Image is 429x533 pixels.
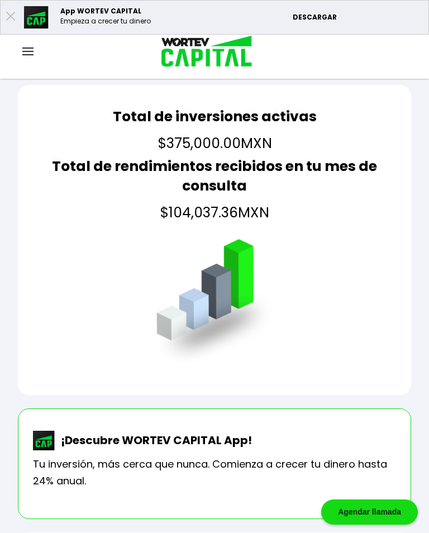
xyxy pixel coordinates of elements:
div: Agendar llamada [321,499,418,525]
p: Tu inversión, más cerca que nunca. Comienza a crecer tu dinero hasta 24% anual. [33,456,396,489]
p: DESCARGAR [293,12,423,22]
p: App WORTEV CAPITAL [60,6,151,16]
p: ¡Descubre WORTEV CAPITAL App! [55,432,252,449]
p: Empieza a crecer tu dinero [60,16,151,26]
h2: Total de inversiones activas [113,107,317,126]
h4: $375,000.00 MXN [113,135,317,152]
img: grafica.516fef24.png [151,239,278,366]
h2: Total de rendimientos recibidos en tu mes de consulta [32,156,397,196]
img: hamburguer-menu2 [22,47,34,55]
h4: $104,037.36 MXN [32,204,397,221]
img: appicon [24,6,49,28]
img: logo_wortev_capital [150,34,256,70]
img: wortev-capital-app-icon [33,431,55,451]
